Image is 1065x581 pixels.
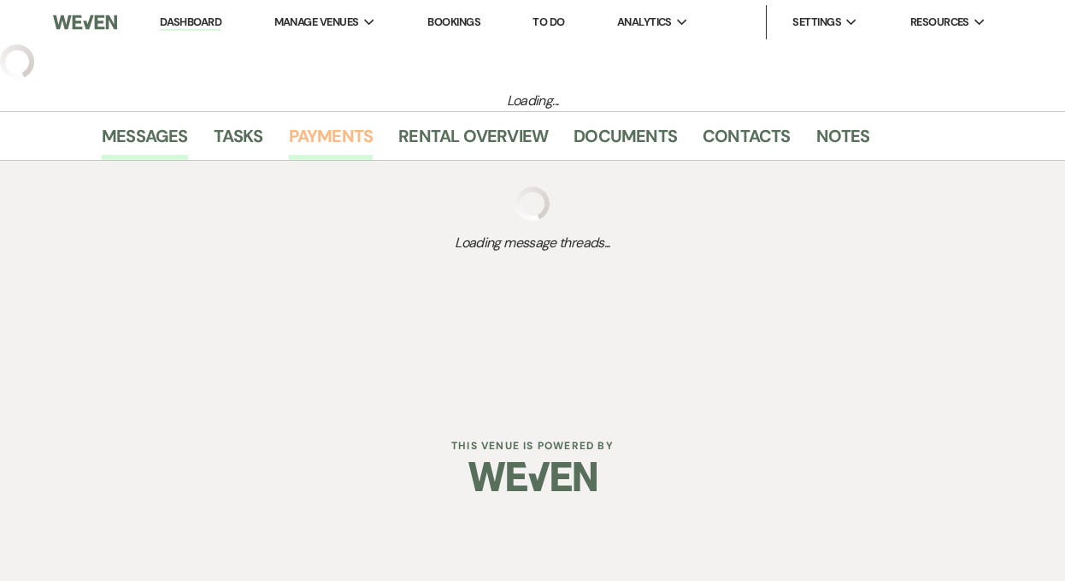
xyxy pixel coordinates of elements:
a: Bookings [427,15,480,29]
img: Weven Logo [468,447,597,507]
a: Contacts [703,122,791,160]
a: To Do [532,15,564,29]
span: Resources [910,14,969,31]
span: Settings [792,14,841,31]
a: Dashboard [160,15,221,31]
a: Documents [574,122,677,160]
a: Messages [102,122,188,160]
img: loading spinner [515,187,550,221]
a: Payments [289,122,374,160]
img: Weven Logo [53,4,116,40]
a: Tasks [214,122,263,160]
span: Manage Venues [274,14,359,31]
a: Notes [816,122,870,160]
span: Loading message threads... [102,233,963,253]
a: Rental Overview [398,122,548,160]
span: Analytics [617,14,672,31]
